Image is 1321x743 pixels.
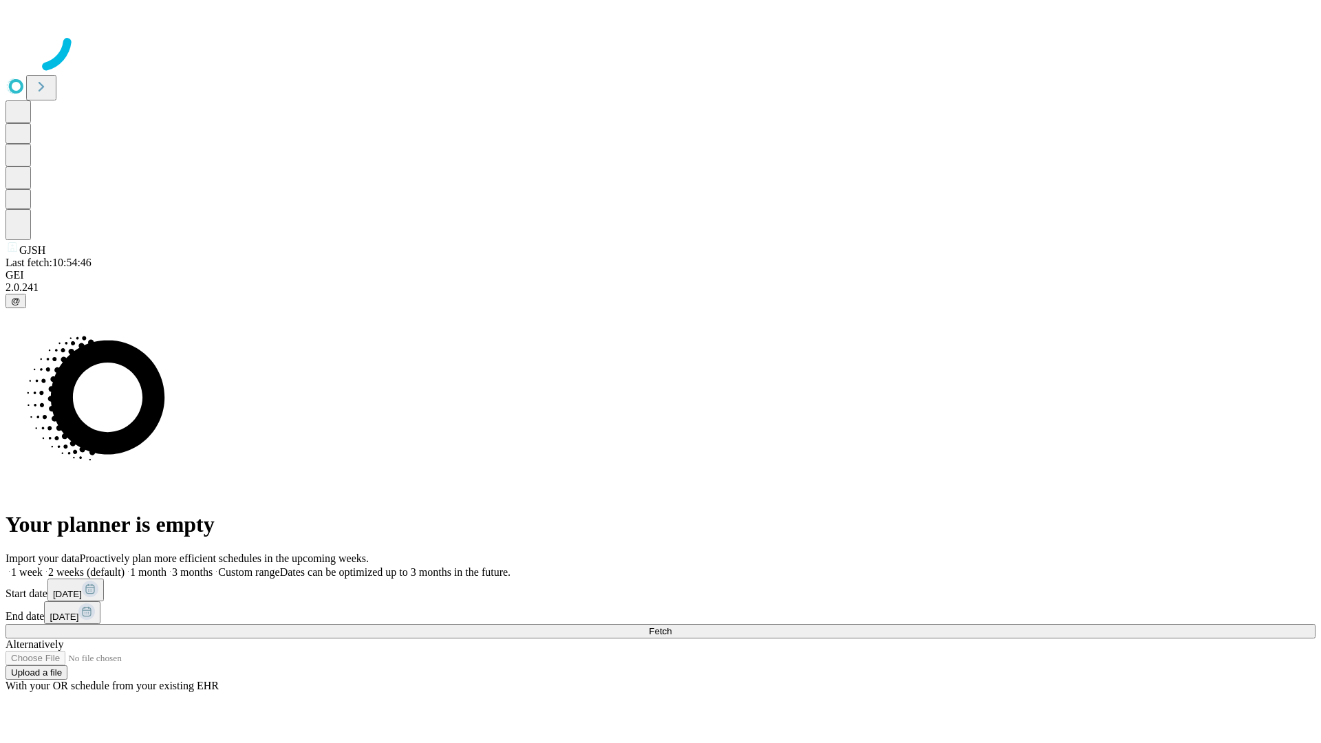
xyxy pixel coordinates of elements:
[11,566,43,578] span: 1 week
[6,552,80,564] span: Import your data
[6,269,1315,281] div: GEI
[6,281,1315,294] div: 2.0.241
[130,566,167,578] span: 1 month
[6,624,1315,638] button: Fetch
[44,601,100,624] button: [DATE]
[172,566,213,578] span: 3 months
[6,638,63,650] span: Alternatively
[6,512,1315,537] h1: Your planner is empty
[280,566,511,578] span: Dates can be optimized up to 3 months in the future.
[47,579,104,601] button: [DATE]
[53,589,82,599] span: [DATE]
[6,294,26,308] button: @
[11,296,21,306] span: @
[6,680,219,691] span: With your OR schedule from your existing EHR
[50,612,78,622] span: [DATE]
[6,601,1315,624] div: End date
[6,579,1315,601] div: Start date
[6,257,92,268] span: Last fetch: 10:54:46
[19,244,45,256] span: GJSH
[48,566,125,578] span: 2 weeks (default)
[649,626,672,636] span: Fetch
[6,665,67,680] button: Upload a file
[80,552,369,564] span: Proactively plan more efficient schedules in the upcoming weeks.
[218,566,279,578] span: Custom range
